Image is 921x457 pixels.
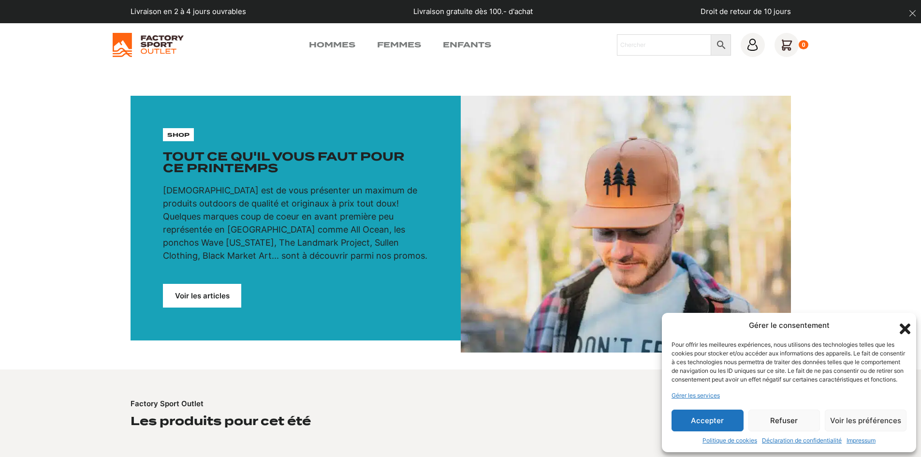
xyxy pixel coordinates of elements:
[163,184,428,262] p: [DEMOGRAPHIC_DATA] est de vous présenter un maximum de produits outdoors de qualité et originaux ...
[167,131,190,139] p: shop
[897,321,906,330] div: Fermer la boîte de dialogue
[799,40,809,50] div: 0
[672,340,906,384] div: Pour offrir les meilleures expériences, nous utilisons des technologies telles que les cookies po...
[748,410,820,431] button: Refuser
[309,39,355,51] a: Hommes
[904,5,921,22] button: dismiss
[413,6,533,17] p: Livraison gratuite dès 100.- d'achat
[762,436,842,445] a: Déclaration de confidentialité
[163,151,428,174] h1: Tout ce qu'il vous faut pour ce printemps
[847,436,876,445] a: Impressum
[701,6,791,17] p: Droit de retour de 10 jours
[113,33,184,57] img: Factory Sport Outlet
[672,410,744,431] button: Accepter
[131,6,246,17] p: Livraison en 2 à 4 jours ouvrables
[443,39,491,51] a: Enfants
[131,413,311,428] h2: Les produits pour cet été
[377,39,421,51] a: Femmes
[672,391,720,400] a: Gérer les services
[131,398,204,410] p: Factory Sport Outlet
[749,320,830,331] div: Gérer le consentement
[825,410,906,431] button: Voir les préférences
[702,436,757,445] a: Politique de cookies
[617,34,711,56] input: Chercher
[163,284,241,308] a: Voir les articles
